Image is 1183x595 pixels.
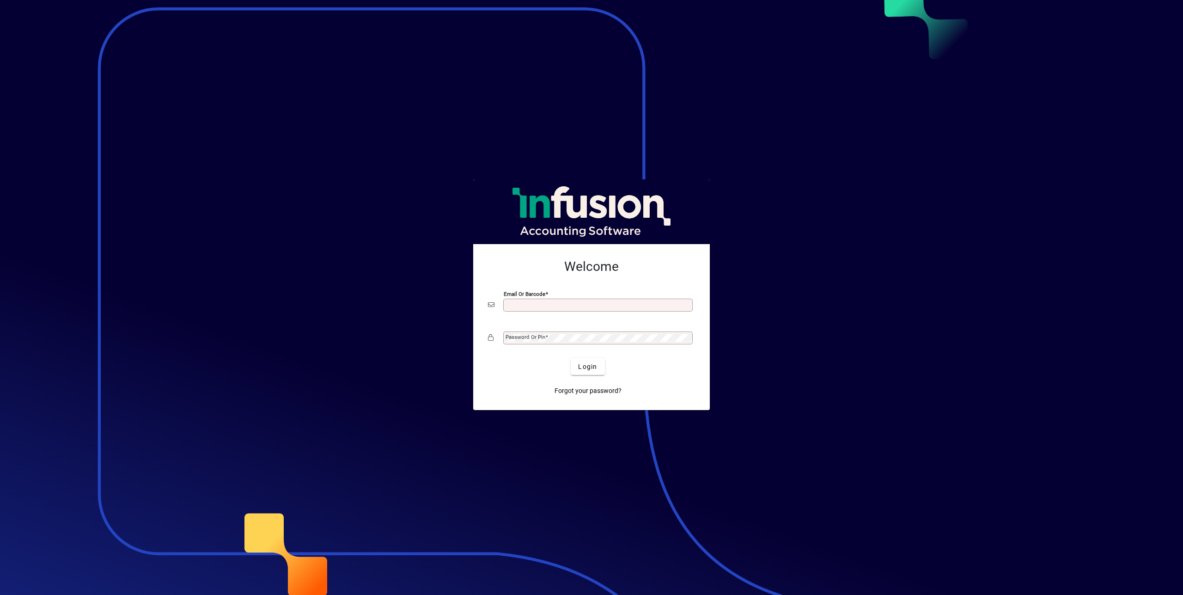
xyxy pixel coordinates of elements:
[555,386,622,396] span: Forgot your password?
[506,334,545,340] mat-label: Password or Pin
[488,259,695,275] h2: Welcome
[504,291,545,297] mat-label: Email or Barcode
[571,358,604,375] button: Login
[551,382,625,399] a: Forgot your password?
[578,362,597,372] span: Login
